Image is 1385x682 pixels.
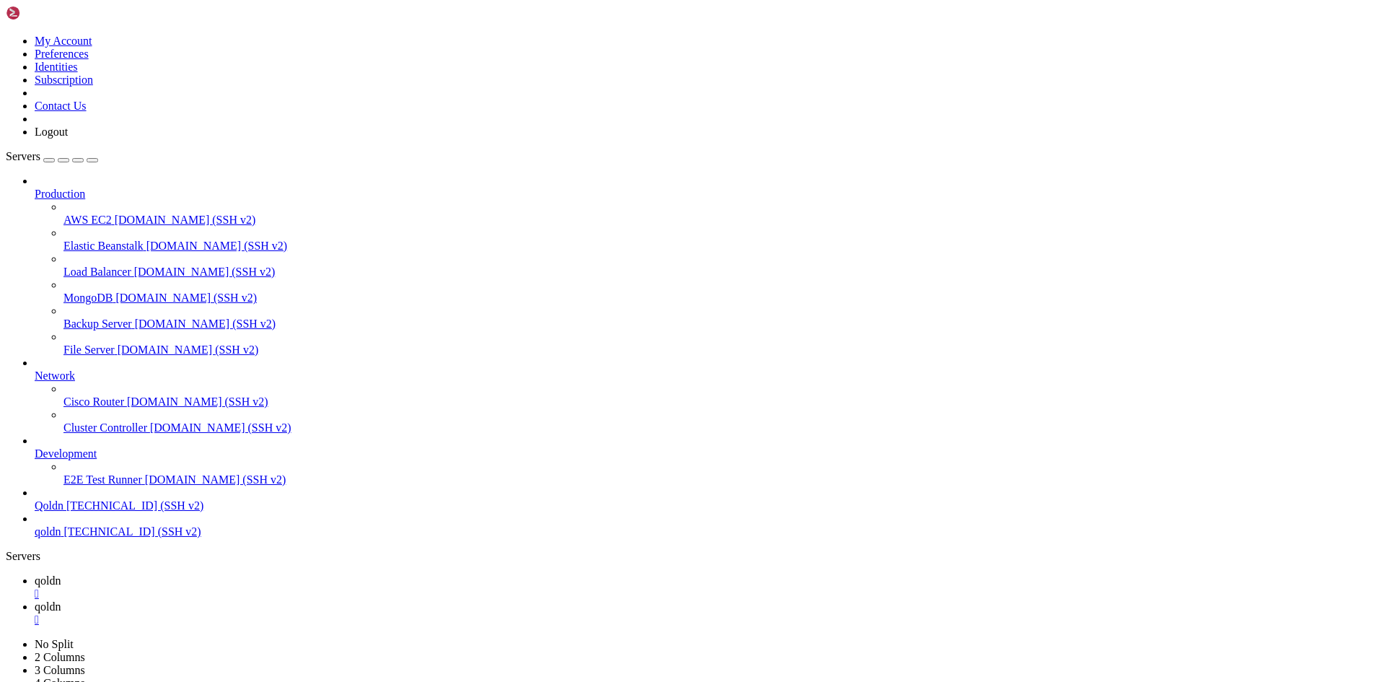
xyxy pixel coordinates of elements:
a: Elastic Beanstalk [DOMAIN_NAME] (SSH v2) [63,240,1379,253]
a: Cluster Controller [DOMAIN_NAME] (SSH v2) [63,421,1379,434]
a: Production [35,188,1379,201]
span: [DOMAIN_NAME] (SSH v2) [145,473,286,486]
span: [DOMAIN_NAME] (SSH v2) [135,318,276,330]
a: Identities [35,61,78,73]
li: Network [35,357,1379,434]
span: qoldn [35,525,61,538]
span: [DOMAIN_NAME] (SSH v2) [127,395,268,408]
li: MongoDB [DOMAIN_NAME] (SSH v2) [63,279,1379,305]
span: [DOMAIN_NAME] (SSH v2) [146,240,288,252]
a: File Server [DOMAIN_NAME] (SSH v2) [63,344,1379,357]
span: Elastic Beanstalk [63,240,144,252]
a:  [35,613,1379,626]
a: Servers [6,150,98,162]
span: Production [35,188,85,200]
span: Network [35,370,75,382]
span: Qoldn [35,499,63,512]
li: Qoldn [TECHNICAL_ID] (SSH v2) [35,486,1379,512]
li: Backup Server [DOMAIN_NAME] (SSH v2) [63,305,1379,331]
span: qoldn [35,600,61,613]
a: Qoldn [TECHNICAL_ID] (SSH v2) [35,499,1379,512]
a: Backup Server [DOMAIN_NAME] (SSH v2) [63,318,1379,331]
span: [DOMAIN_NAME] (SSH v2) [118,344,259,356]
li: Elastic Beanstalk [DOMAIN_NAME] (SSH v2) [63,227,1379,253]
a: Subscription [35,74,93,86]
span: Cluster Controller [63,421,147,434]
a: AWS EC2 [DOMAIN_NAME] (SSH v2) [63,214,1379,227]
li: AWS EC2 [DOMAIN_NAME] (SSH v2) [63,201,1379,227]
a: qoldn [35,574,1379,600]
a: Load Balancer [DOMAIN_NAME] (SSH v2) [63,266,1379,279]
a:  [35,587,1379,600]
a: No Split [35,638,74,650]
a: MongoDB [DOMAIN_NAME] (SSH v2) [63,292,1379,305]
span: [DOMAIN_NAME] (SSH v2) [134,266,276,278]
span: [DOMAIN_NAME] (SSH v2) [115,214,256,226]
li: Cluster Controller [DOMAIN_NAME] (SSH v2) [63,408,1379,434]
span: [TECHNICAL_ID] (SSH v2) [66,499,203,512]
span: File Server [63,344,115,356]
a: Contact Us [35,100,87,112]
li: qoldn [TECHNICAL_ID] (SSH v2) [35,512,1379,538]
li: Production [35,175,1379,357]
a: 2 Columns [35,651,85,663]
a: qoldn [35,600,1379,626]
li: Load Balancer [DOMAIN_NAME] (SSH v2) [63,253,1379,279]
a: Development [35,447,1379,460]
span: Servers [6,150,40,162]
a: Cisco Router [DOMAIN_NAME] (SSH v2) [63,395,1379,408]
a: My Account [35,35,92,47]
span: Cisco Router [63,395,124,408]
span: MongoDB [63,292,113,304]
a: qoldn [TECHNICAL_ID] (SSH v2) [35,525,1379,538]
span: [DOMAIN_NAME] (SSH v2) [150,421,291,434]
span: Backup Server [63,318,132,330]
span: Development [35,447,97,460]
li: Development [35,434,1379,486]
a: E2E Test Runner [DOMAIN_NAME] (SSH v2) [63,473,1379,486]
a: Preferences [35,48,89,60]
div: Servers [6,550,1379,563]
span: E2E Test Runner [63,473,142,486]
a: Logout [35,126,68,138]
img: Shellngn [6,6,89,20]
span: [TECHNICAL_ID] (SSH v2) [63,525,201,538]
a: 3 Columns [35,664,85,676]
li: E2E Test Runner [DOMAIN_NAME] (SSH v2) [63,460,1379,486]
li: Cisco Router [DOMAIN_NAME] (SSH v2) [63,382,1379,408]
li: File Server [DOMAIN_NAME] (SSH v2) [63,331,1379,357]
span: Load Balancer [63,266,131,278]
span: [DOMAIN_NAME] (SSH v2) [115,292,257,304]
span: AWS EC2 [63,214,112,226]
span: qoldn [35,574,61,587]
a: Network [35,370,1379,382]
